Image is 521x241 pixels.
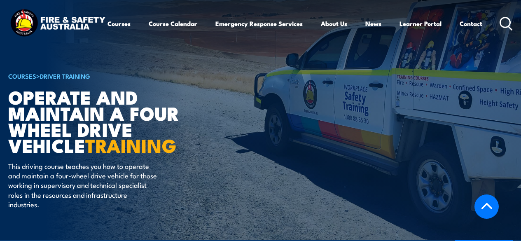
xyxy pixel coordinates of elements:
a: Driver Training [40,71,90,80]
strong: TRAINING [85,131,177,159]
p: This driving course teaches you how to operate and maintain a four-wheel drive vehicle for those ... [8,161,159,209]
a: COURSES [8,71,36,80]
a: Courses [107,14,131,33]
a: Contact [460,14,482,33]
a: News [365,14,381,33]
a: Emergency Response Services [215,14,303,33]
a: Course Calendar [149,14,197,33]
a: Learner Portal [400,14,442,33]
h1: Operate and Maintain a Four Wheel Drive Vehicle [8,89,212,153]
a: About Us [321,14,347,33]
h6: > [8,71,212,81]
